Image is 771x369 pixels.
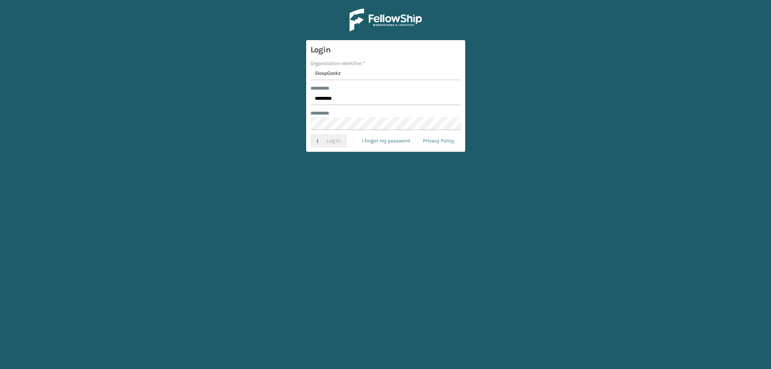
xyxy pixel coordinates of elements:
[310,60,365,67] label: Organization Identifier
[355,134,416,147] a: I forgot my password
[416,134,461,147] a: Privacy Policy
[310,134,347,147] button: Log In
[310,44,461,55] h3: Login
[350,9,422,31] img: Logo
